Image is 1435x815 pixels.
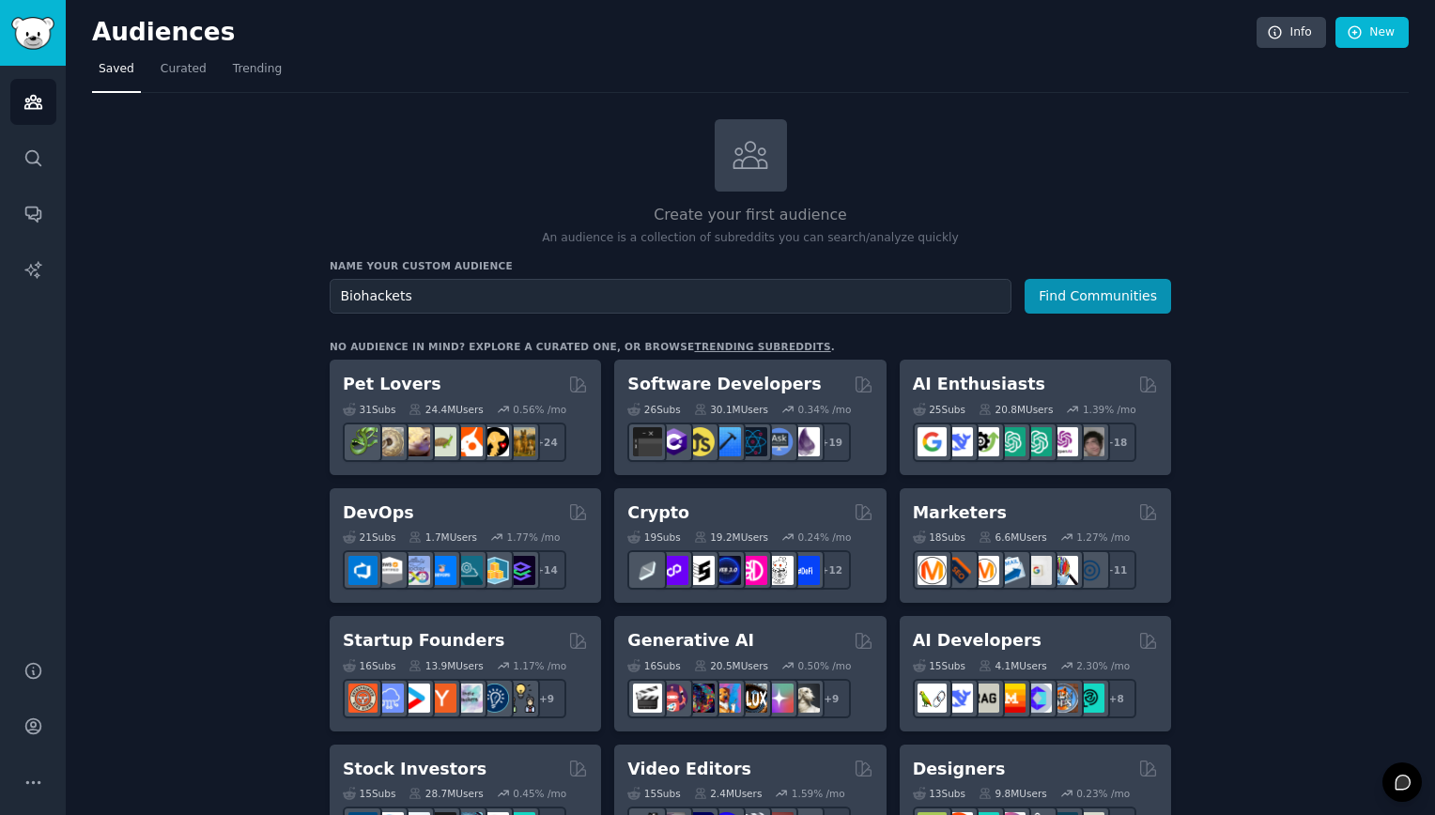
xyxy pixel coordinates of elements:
[979,403,1053,416] div: 20.8M Users
[996,427,1026,456] img: chatgpt_promptDesign
[343,659,395,672] div: 16 Sub s
[913,373,1045,396] h2: AI Enthusiasts
[659,427,688,456] img: csharp
[811,679,851,718] div: + 9
[764,684,794,713] img: starryai
[507,531,561,544] div: 1.77 % /mo
[913,629,1042,653] h2: AI Developers
[513,787,566,800] div: 0.45 % /mo
[454,556,483,585] img: platformengineering
[409,531,477,544] div: 1.7M Users
[1075,684,1104,713] img: AIDevelopersSociety
[979,787,1047,800] div: 9.8M Users
[1076,659,1130,672] div: 2.30 % /mo
[343,373,441,396] h2: Pet Lovers
[798,531,852,544] div: 0.24 % /mo
[1075,556,1104,585] img: OnlineMarketing
[427,556,456,585] img: DevOpsLinks
[348,427,378,456] img: herpetology
[506,684,535,713] img: growmybusiness
[694,659,768,672] div: 20.5M Users
[659,556,688,585] img: 0xPolygon
[409,403,483,416] div: 24.4M Users
[627,758,751,781] h2: Video Editors
[330,259,1171,272] h3: Name your custom audience
[686,684,715,713] img: deepdream
[979,659,1047,672] div: 4.1M Users
[343,629,504,653] h2: Startup Founders
[527,679,566,718] div: + 9
[694,531,768,544] div: 19.2M Users
[527,423,566,462] div: + 24
[513,659,566,672] div: 1.17 % /mo
[633,684,662,713] img: aivideo
[343,501,414,525] h2: DevOps
[92,54,141,93] a: Saved
[1076,787,1130,800] div: 0.23 % /mo
[480,684,509,713] img: Entrepreneurship
[513,403,566,416] div: 0.56 % /mo
[1083,403,1136,416] div: 1.39 % /mo
[970,427,999,456] img: AItoolsCatalog
[375,684,404,713] img: SaaS
[791,684,820,713] img: DreamBooth
[913,501,1007,525] h2: Marketers
[92,18,1257,48] h2: Audiences
[454,684,483,713] img: indiehackers
[1097,679,1136,718] div: + 8
[348,556,378,585] img: azuredevops
[627,659,680,672] div: 16 Sub s
[427,427,456,456] img: turtle
[154,54,213,93] a: Curated
[918,427,947,456] img: GoogleGeminiAI
[454,427,483,456] img: cockatiel
[1025,279,1171,314] button: Find Communities
[694,787,763,800] div: 2.4M Users
[1023,427,1052,456] img: chatgpt_prompts_
[792,787,845,800] div: 1.59 % /mo
[343,758,486,781] h2: Stock Investors
[694,403,768,416] div: 30.1M Users
[918,684,947,713] img: LangChain
[343,787,395,800] div: 15 Sub s
[738,427,767,456] img: reactnative
[401,556,430,585] img: Docker_DevOps
[1076,531,1130,544] div: 1.27 % /mo
[480,427,509,456] img: PetAdvice
[233,61,282,78] span: Trending
[913,531,965,544] div: 18 Sub s
[712,427,741,456] img: iOSProgramming
[330,230,1171,247] p: An audience is a collection of subreddits you can search/analyze quickly
[1075,427,1104,456] img: ArtificalIntelligence
[375,427,404,456] img: ballpython
[1049,427,1078,456] img: OpenAIDev
[712,556,741,585] img: web3
[627,501,689,525] h2: Crypto
[1049,684,1078,713] img: llmops
[913,787,965,800] div: 13 Sub s
[506,556,535,585] img: PlatformEngineers
[1097,550,1136,590] div: + 11
[1257,17,1326,49] a: Info
[738,684,767,713] img: FluxAI
[1097,423,1136,462] div: + 18
[944,684,973,713] img: DeepSeek
[527,550,566,590] div: + 14
[686,427,715,456] img: learnjavascript
[627,531,680,544] div: 19 Sub s
[330,204,1171,227] h2: Create your first audience
[798,403,852,416] div: 0.34 % /mo
[627,787,680,800] div: 15 Sub s
[427,684,456,713] img: ycombinator
[633,556,662,585] img: ethfinance
[944,556,973,585] img: bigseo
[686,556,715,585] img: ethstaker
[979,531,1047,544] div: 6.6M Users
[627,373,821,396] h2: Software Developers
[348,684,378,713] img: EntrepreneurRideAlong
[791,427,820,456] img: elixir
[99,61,134,78] span: Saved
[506,427,535,456] img: dogbreed
[401,427,430,456] img: leopardgeckos
[996,556,1026,585] img: Emailmarketing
